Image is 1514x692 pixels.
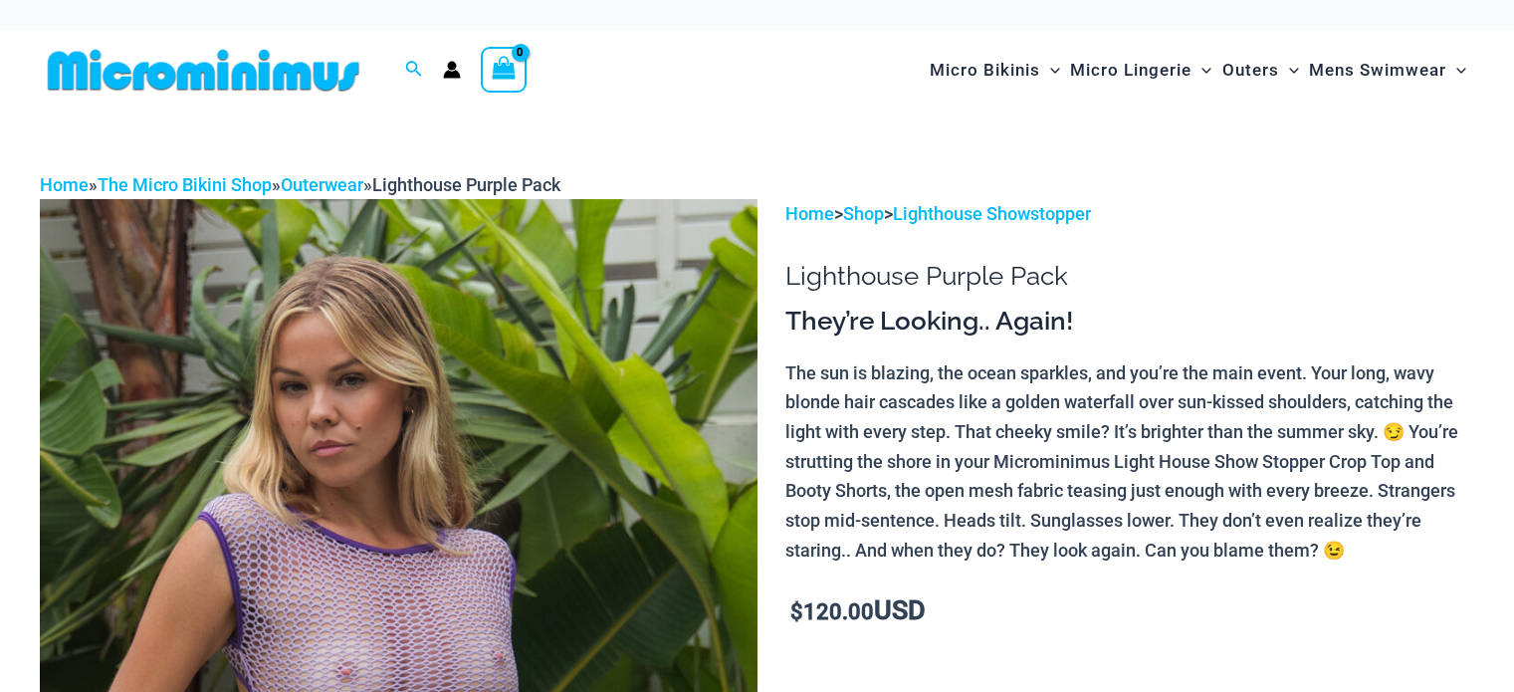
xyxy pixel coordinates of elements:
[893,203,1091,224] a: Lighthouse Showstopper
[785,261,1474,292] h1: Lighthouse Purple Pack
[98,174,272,195] a: The Micro Bikini Shop
[790,599,874,624] bdi: 120.00
[481,47,527,93] a: View Shopping Cart, empty
[1446,45,1466,96] span: Menu Toggle
[1217,40,1304,101] a: OutersMenu ToggleMenu Toggle
[1191,45,1211,96] span: Menu Toggle
[1222,45,1279,96] span: Outers
[843,203,884,224] a: Shop
[1040,45,1060,96] span: Menu Toggle
[40,174,89,195] a: Home
[785,358,1474,566] p: The sun is blazing, the ocean sparkles, and you’re the main event. Your long, wavy blonde hair ca...
[1279,45,1299,96] span: Menu Toggle
[785,199,1474,229] p: > >
[1304,40,1471,101] a: Mens SwimwearMenu ToggleMenu Toggle
[785,305,1474,339] h3: They’re Looking.. Again!
[922,37,1474,104] nav: Site Navigation
[40,174,560,195] span: » » »
[785,596,1474,627] p: USD
[925,40,1065,101] a: Micro BikinisMenu ToggleMenu Toggle
[443,61,461,79] a: Account icon link
[405,58,423,83] a: Search icon link
[1070,45,1191,96] span: Micro Lingerie
[1065,40,1216,101] a: Micro LingerieMenu ToggleMenu Toggle
[1309,45,1446,96] span: Mens Swimwear
[372,174,560,195] span: Lighthouse Purple Pack
[785,203,834,224] a: Home
[790,599,803,624] span: $
[40,48,367,93] img: MM SHOP LOGO FLAT
[281,174,363,195] a: Outerwear
[930,45,1040,96] span: Micro Bikinis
